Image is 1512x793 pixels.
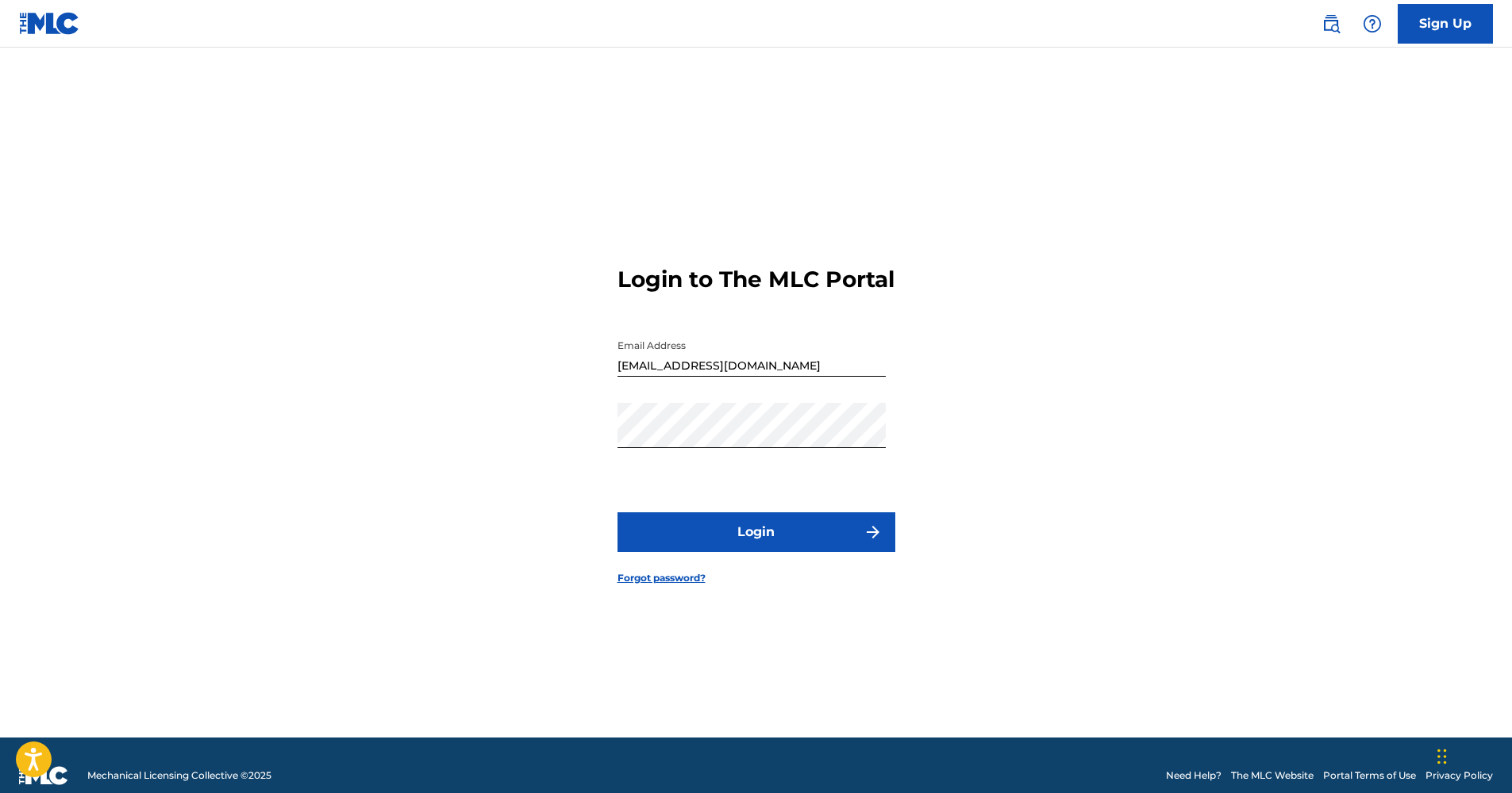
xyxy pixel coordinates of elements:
[1166,768,1222,783] a: Need Help?
[19,766,68,785] img: logo
[1425,768,1493,783] a: Privacy Policy
[1437,733,1447,780] div: Drag
[1323,768,1416,783] a: Portal Terms of Use
[1363,14,1382,33] img: help
[1231,768,1314,783] a: The MLC Website
[1398,4,1493,44] a: Sign Up
[1315,8,1347,40] a: Public Search
[1322,14,1341,33] img: search
[617,571,706,585] a: Forgot password?
[864,523,883,542] img: f7272a7cc735f4ea7f67.svg
[87,768,271,783] span: Mechanical Licensing Collective © 2025
[617,512,895,552] button: Login
[1433,717,1512,793] iframe: Chat Widget
[617,266,895,293] h3: Login to The MLC Portal
[19,12,80,35] img: MLC Logo
[1356,8,1388,40] div: Help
